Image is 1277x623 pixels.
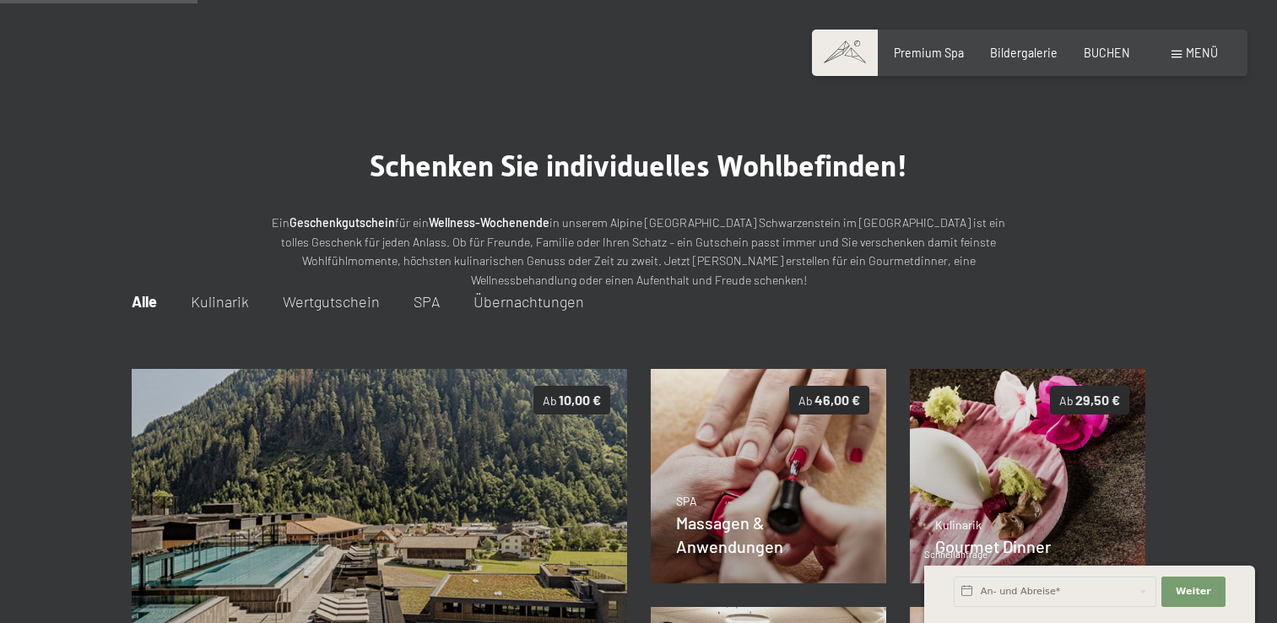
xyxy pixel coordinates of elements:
span: Menü [1186,46,1218,60]
p: Ein für ein in unserem Alpine [GEOGRAPHIC_DATA] Schwarzenstein im [GEOGRAPHIC_DATA] ist ein tolle... [268,214,1010,290]
span: Schenken Sie individuelles Wohlbefinden! [370,149,908,183]
a: Premium Spa [894,46,964,60]
span: Schnellanfrage [924,549,988,560]
a: Bildergalerie [990,46,1058,60]
a: BUCHEN [1084,46,1130,60]
button: Weiter [1161,577,1226,607]
strong: Wellness-Wochenende [429,215,549,230]
span: Weiter [1176,585,1211,599]
strong: Geschenkgutschein [289,215,395,230]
